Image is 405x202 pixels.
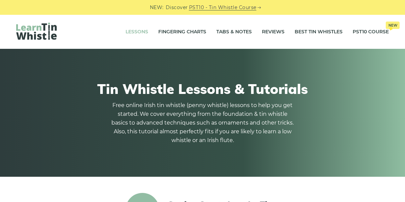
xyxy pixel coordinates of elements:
[353,24,389,40] a: PST10 CourseNew
[16,23,57,40] img: LearnTinWhistle.com
[158,24,206,40] a: Fingering Charts
[262,24,285,40] a: Reviews
[295,24,343,40] a: Best Tin Whistles
[386,22,400,29] span: New
[126,24,148,40] a: Lessons
[111,101,294,145] p: Free online Irish tin whistle (penny whistle) lessons to help you get started. We cover everythin...
[216,24,252,40] a: Tabs & Notes
[20,81,385,97] h1: Tin Whistle Lessons & Tutorials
